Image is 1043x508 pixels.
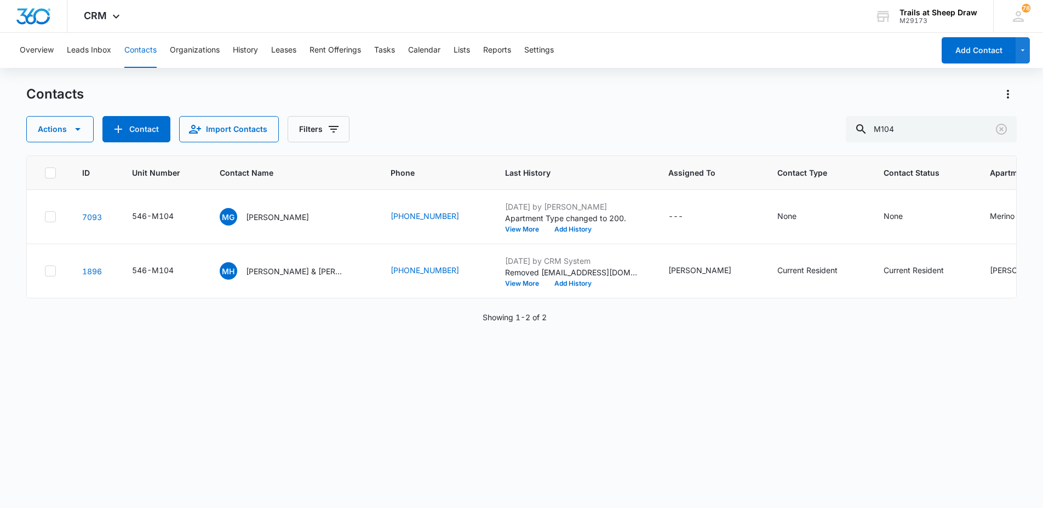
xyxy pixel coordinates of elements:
[884,210,922,223] div: Contact Status - None - Select to Edit Field
[668,210,683,223] div: ---
[124,33,157,68] button: Contacts
[777,210,796,222] div: None
[990,210,1015,222] div: Merino
[391,264,479,278] div: Phone - (307) 630-4100 - Select to Edit Field
[132,167,193,178] span: Unit Number
[777,167,841,178] span: Contact Type
[26,86,84,102] h1: Contacts
[246,211,309,223] p: [PERSON_NAME]
[505,255,642,267] p: [DATE] by CRM System
[777,264,857,278] div: Contact Type - Current Resident - Select to Edit Field
[391,210,459,222] a: [PHONE_NUMBER]
[1022,4,1030,13] span: 78
[84,10,107,21] span: CRM
[391,264,459,276] a: [PHONE_NUMBER]
[220,208,329,226] div: Contact Name - Megan Gee - Select to Edit Field
[668,264,751,278] div: Assigned To - Madisyn Brown - Select to Edit Field
[884,264,944,276] div: Current Resident
[505,167,626,178] span: Last History
[454,33,470,68] button: Lists
[132,210,193,223] div: Unit Number - 546-M104 - Select to Edit Field
[391,210,479,223] div: Phone - (269) 365-8270 - Select to Edit Field
[132,210,174,222] div: 546-M104
[993,120,1010,138] button: Clear
[374,33,395,68] button: Tasks
[288,116,349,142] button: Filters
[102,116,170,142] button: Add Contact
[271,33,296,68] button: Leases
[899,17,977,25] div: account id
[310,33,361,68] button: Rent Offerings
[505,201,642,212] p: [DATE] by [PERSON_NAME]
[846,116,1017,142] input: Search Contacts
[483,311,547,323] p: Showing 1-2 of 2
[132,264,174,276] div: 546-M104
[408,33,440,68] button: Calendar
[999,85,1017,103] button: Actions
[20,33,54,68] button: Overview
[547,280,599,287] button: Add History
[505,280,547,287] button: View More
[82,212,102,222] a: Navigate to contact details page for Megan Gee
[668,167,735,178] span: Assigned To
[170,33,220,68] button: Organizations
[220,262,237,280] span: MH
[777,264,838,276] div: Current Resident
[132,264,193,278] div: Unit Number - 546-M104 - Select to Edit Field
[246,265,345,277] p: [PERSON_NAME] & [PERSON_NAME]
[777,210,816,223] div: Contact Type - None - Select to Edit Field
[668,264,731,276] div: [PERSON_NAME]
[82,267,102,276] a: Navigate to contact details page for Myra Hoffart & Jordan Hoffart
[67,33,111,68] button: Leads Inbox
[179,116,279,142] button: Import Contacts
[220,167,348,178] span: Contact Name
[899,8,977,17] div: account name
[942,37,1016,63] button: Add Contact
[233,33,258,68] button: History
[505,226,547,233] button: View More
[524,33,554,68] button: Settings
[884,167,948,178] span: Contact Status
[82,167,90,178] span: ID
[483,33,511,68] button: Reports
[884,264,964,278] div: Contact Status - Current Resident - Select to Edit Field
[990,210,1034,223] div: Apartment Type - Merino - Select to Edit Field
[505,267,642,278] p: Removed [EMAIL_ADDRESS][DOMAIN_NAME] from the email marketing list, 'Pet #2 [MEDICAL_DATA] Expired'.
[391,167,463,178] span: Phone
[668,210,703,223] div: Assigned To - - Select to Edit Field
[505,212,642,224] p: Apartment Type changed to 200.
[547,226,599,233] button: Add History
[220,262,364,280] div: Contact Name - Myra Hoffart & Jordan Hoffart - Select to Edit Field
[220,208,237,226] span: MG
[1022,4,1030,13] div: notifications count
[26,116,94,142] button: Actions
[884,210,903,222] div: None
